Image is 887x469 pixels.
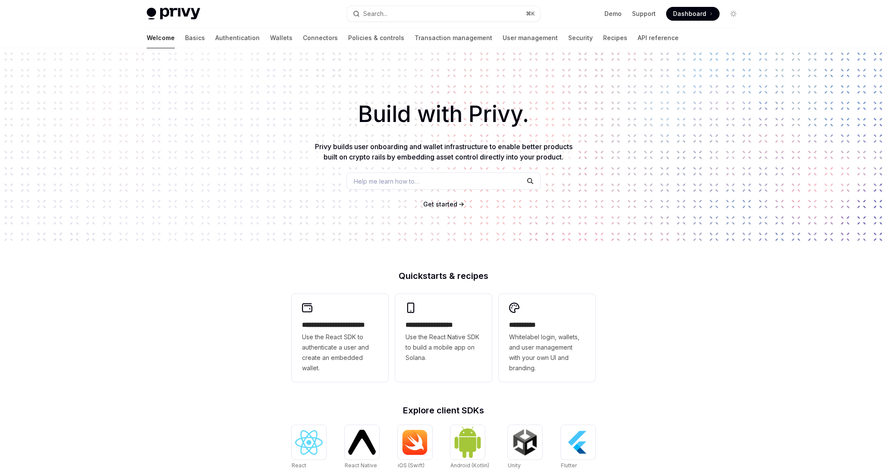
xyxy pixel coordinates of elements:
[292,462,306,469] span: React
[666,7,720,21] a: Dashboard
[347,6,540,22] button: Open search
[503,28,558,48] a: User management
[561,462,577,469] span: Flutter
[526,10,535,17] span: ⌘ K
[302,332,378,373] span: Use the React SDK to authenticate a user and create an embedded wallet.
[147,8,200,20] img: light logo
[292,272,595,280] h2: Quickstarts & recipes
[363,9,387,19] div: Search...
[727,7,740,21] button: Toggle dark mode
[673,9,706,18] span: Dashboard
[509,332,585,373] span: Whitelabel login, wallets, and user management with your own UI and branding.
[292,406,595,415] h2: Explore client SDKs
[401,429,429,455] img: iOS (Swift)
[406,332,481,363] span: Use the React Native SDK to build a mobile app on Solana.
[450,462,489,469] span: Android (Kotlin)
[508,462,521,469] span: Unity
[147,28,175,48] a: Welcome
[348,430,376,454] img: React Native
[270,28,293,48] a: Wallets
[499,294,595,382] a: **** *****Whitelabel login, wallets, and user management with your own UI and branding.
[423,200,457,208] span: Get started
[398,462,425,469] span: iOS (Swift)
[348,28,404,48] a: Policies & controls
[14,97,873,131] h1: Build with Privy.
[415,28,492,48] a: Transaction management
[604,9,622,18] a: Demo
[423,200,457,209] a: Get started
[511,428,539,456] img: Unity
[603,28,627,48] a: Recipes
[185,28,205,48] a: Basics
[632,9,656,18] a: Support
[564,428,592,456] img: Flutter
[303,28,338,48] a: Connectors
[215,28,260,48] a: Authentication
[354,177,419,186] span: Help me learn how to…
[638,28,679,48] a: API reference
[568,28,593,48] a: Security
[395,294,492,382] a: **** **** **** ***Use the React Native SDK to build a mobile app on Solana.
[454,426,481,458] img: Android (Kotlin)
[295,430,323,455] img: React
[315,142,572,161] span: Privy builds user onboarding and wallet infrastructure to enable better products built on crypto ...
[345,462,377,469] span: React Native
